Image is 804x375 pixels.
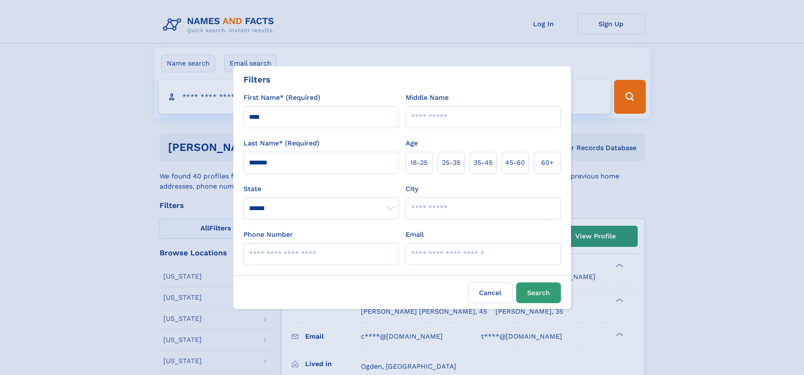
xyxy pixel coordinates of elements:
[406,184,418,194] label: City
[244,184,399,194] label: State
[406,138,418,148] label: Age
[406,93,449,103] label: Middle Name
[244,73,271,86] div: Filters
[244,138,319,148] label: Last Name* (Required)
[474,158,493,168] span: 35‑45
[244,230,293,240] label: Phone Number
[516,282,561,303] button: Search
[442,158,460,168] span: 25‑35
[406,230,424,240] label: Email
[244,93,320,103] label: First Name* (Required)
[410,158,428,168] span: 18‑25
[468,282,513,303] label: Cancel
[541,158,554,168] span: 60+
[505,158,525,168] span: 45‑60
